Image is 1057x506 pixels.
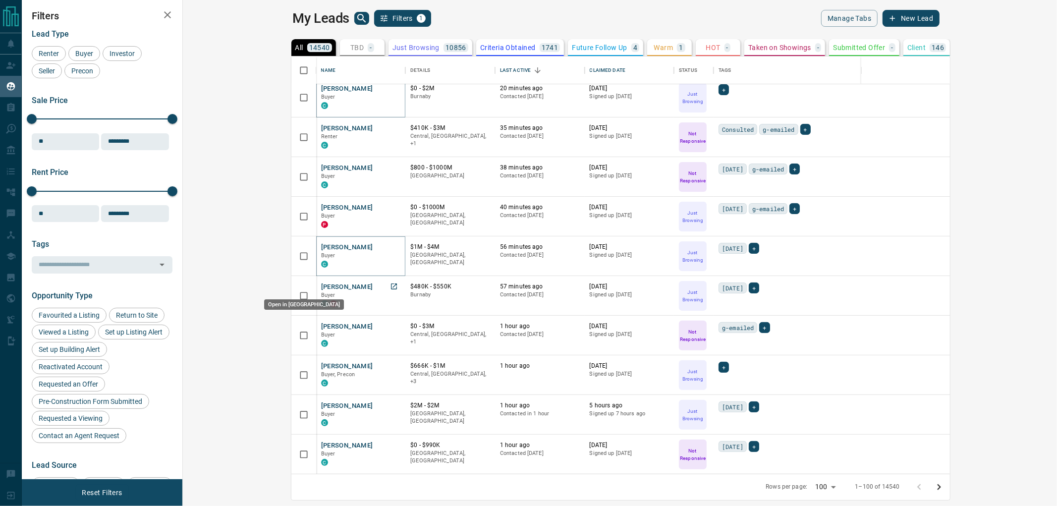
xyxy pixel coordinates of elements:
[766,483,807,491] p: Rows per page:
[907,44,926,51] p: Client
[32,411,110,426] div: Requested a Viewing
[654,44,673,51] p: Warm
[321,411,335,417] span: Buyer
[500,56,531,84] div: Last Active
[321,181,328,188] div: condos.ca
[590,401,669,410] p: 5 hours ago
[64,63,100,78] div: Precon
[680,328,706,343] p: Not Responsive
[726,44,728,51] p: -
[590,441,669,450] p: [DATE]
[35,363,106,371] span: Reactivated Account
[109,308,165,323] div: Return to Site
[32,10,172,22] h2: Filters
[804,124,807,134] span: +
[748,44,811,51] p: Taken on Showings
[32,428,126,443] div: Contact an Agent Request
[98,325,169,339] div: Set up Listing Alert
[370,44,372,51] p: -
[32,46,66,61] div: Renter
[590,331,669,338] p: Signed up [DATE]
[35,50,62,57] span: Renter
[817,44,819,51] p: -
[585,56,674,84] div: Claimed Date
[500,164,580,172] p: 38 minutes ago
[722,402,743,412] span: [DATE]
[410,251,490,267] p: [GEOGRAPHIC_DATA], [GEOGRAPHIC_DATA]
[763,124,794,134] span: g-emailed
[68,46,100,61] div: Buyer
[321,164,373,173] button: [PERSON_NAME]
[264,299,344,310] div: Open in [GEOGRAPHIC_DATA]
[295,44,303,51] p: All
[321,133,338,140] span: Renter
[410,93,490,101] p: Burnaby
[32,394,149,409] div: Pre-Construction Form Submitted
[722,323,754,333] span: g-emailed
[590,124,669,132] p: [DATE]
[590,322,669,331] p: [DATE]
[680,368,706,383] p: Just Browsing
[722,164,743,174] span: [DATE]
[410,56,430,84] div: Details
[722,362,725,372] span: +
[500,401,580,410] p: 1 hour ago
[321,56,336,84] div: Name
[719,84,729,95] div: +
[500,84,580,93] p: 20 minutes ago
[590,291,669,299] p: Signed up [DATE]
[590,450,669,457] p: Signed up [DATE]
[500,124,580,132] p: 35 minutes ago
[722,442,743,451] span: [DATE]
[531,63,545,77] button: Sort
[410,441,490,450] p: $0 - $990K
[793,164,796,174] span: +
[32,342,107,357] div: Set up Building Alert
[410,124,490,132] p: $410K - $3M
[500,450,580,457] p: Contacted [DATE]
[321,340,328,347] div: condos.ca
[680,130,706,145] p: Not Responsive
[103,46,142,61] div: Investor
[590,203,669,212] p: [DATE]
[410,172,490,180] p: [GEOGRAPHIC_DATA]
[321,203,373,213] button: [PERSON_NAME]
[321,362,373,371] button: [PERSON_NAME]
[321,221,328,228] div: property.ca
[321,173,335,179] span: Buyer
[590,370,669,378] p: Signed up [DATE]
[763,323,766,333] span: +
[405,56,495,84] div: Details
[590,362,669,370] p: [DATE]
[793,204,796,214] span: +
[321,419,328,426] div: condos.ca
[674,56,714,84] div: Status
[752,283,756,293] span: +
[749,401,759,412] div: +
[321,441,373,450] button: [PERSON_NAME]
[410,243,490,251] p: $1M - $4M
[722,283,743,293] span: [DATE]
[500,322,580,331] p: 1 hour ago
[800,124,811,135] div: +
[35,311,103,319] span: Favourited a Listing
[680,209,706,224] p: Just Browsing
[752,243,756,253] span: +
[680,90,706,105] p: Just Browsing
[388,280,400,293] a: Open in New Tab
[679,44,683,51] p: 1
[500,441,580,450] p: 1 hour ago
[321,332,335,338] span: Buyer
[752,442,756,451] span: +
[32,359,110,374] div: Reactivated Account
[35,345,104,353] span: Set up Building Alert
[35,380,102,388] span: Requested an Offer
[719,56,731,84] div: Tags
[590,164,669,172] p: [DATE]
[32,168,68,177] span: Rent Price
[590,410,669,418] p: Signed up 7 hours ago
[680,447,706,462] p: Not Responsive
[316,56,406,84] div: Name
[410,362,490,370] p: $666K - $1M
[749,282,759,293] div: +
